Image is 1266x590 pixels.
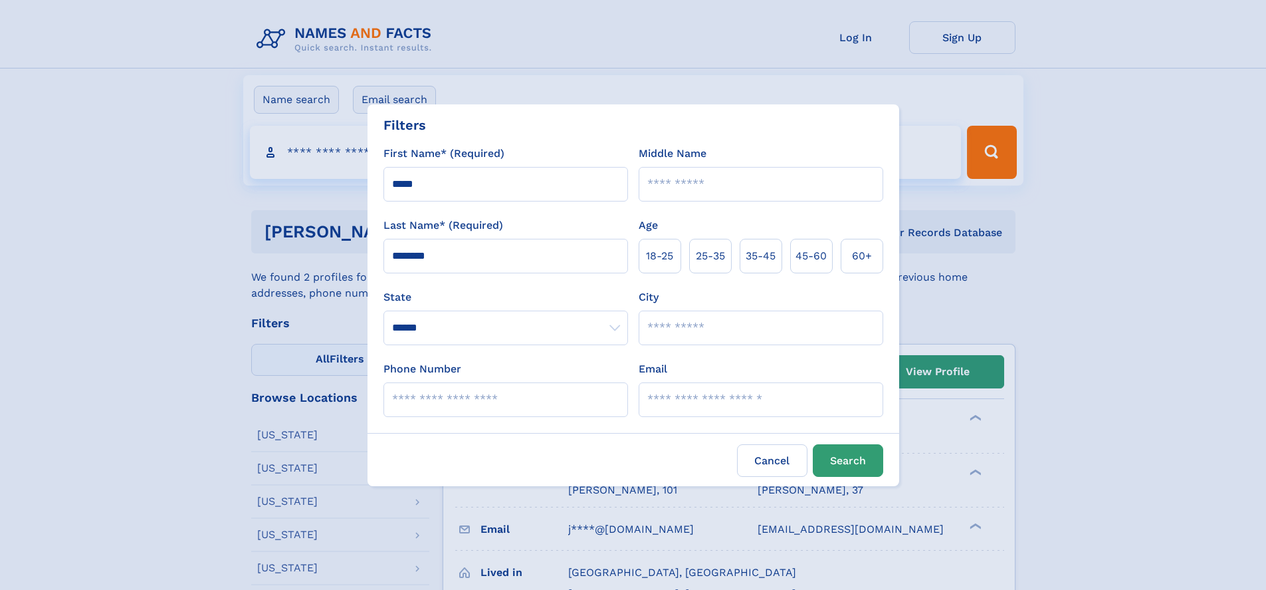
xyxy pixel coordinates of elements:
label: City [639,289,659,305]
span: 45‑60 [795,248,827,264]
span: 18‑25 [646,248,673,264]
label: State [383,289,628,305]
label: Phone Number [383,361,461,377]
span: 35‑45 [746,248,776,264]
label: Age [639,218,658,233]
label: First Name* (Required) [383,146,504,162]
label: Last Name* (Required) [383,218,503,233]
span: 60+ [852,248,872,264]
div: Filters [383,115,426,135]
span: 25‑35 [696,248,725,264]
label: Cancel [737,444,807,477]
label: Email [639,361,667,377]
label: Middle Name [639,146,706,162]
button: Search [813,444,883,477]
